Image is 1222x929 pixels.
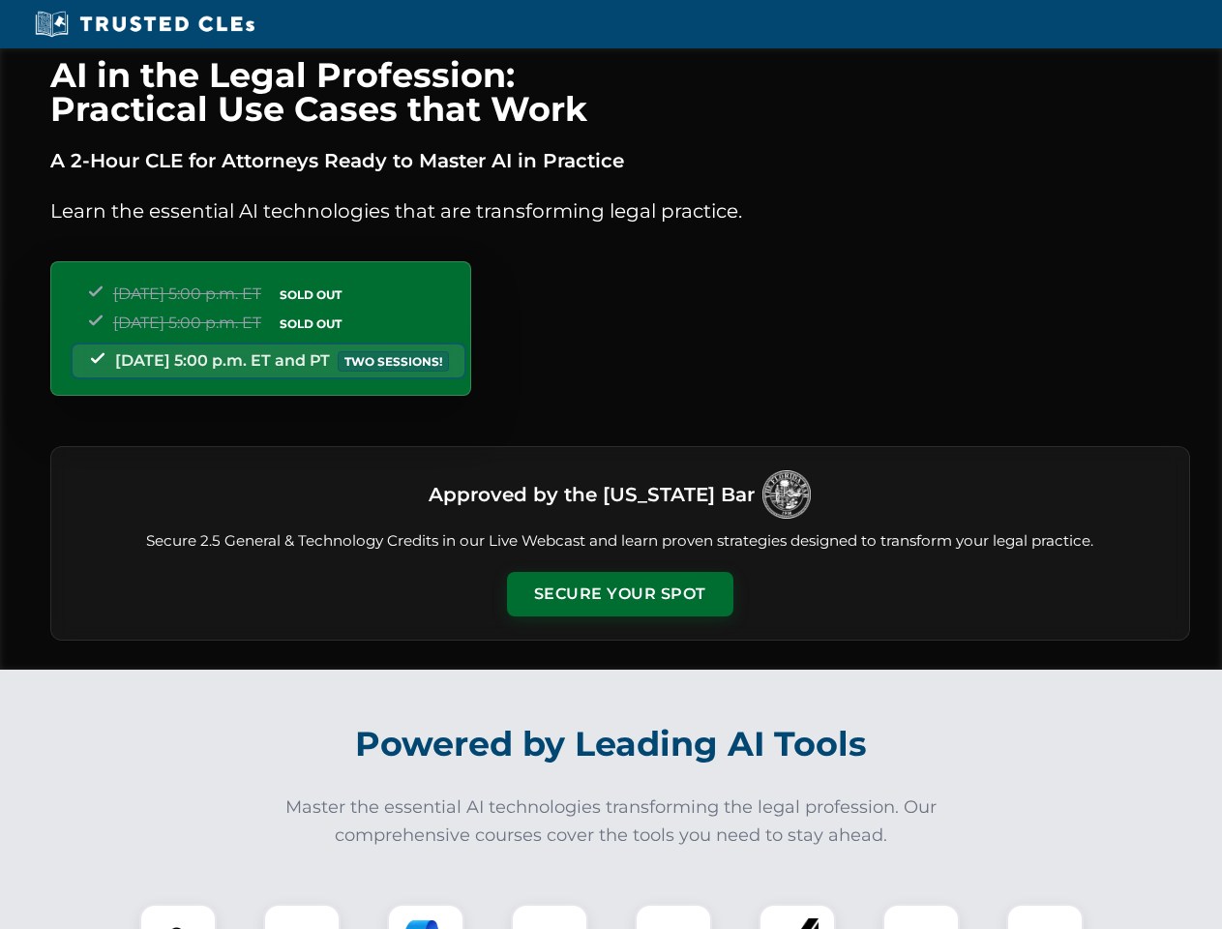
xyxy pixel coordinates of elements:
img: Logo [762,470,811,519]
span: SOLD OUT [273,314,348,334]
button: Secure Your Spot [507,572,733,616]
p: Master the essential AI technologies transforming the legal profession. Our comprehensive courses... [273,794,950,850]
p: A 2-Hour CLE for Attorneys Ready to Master AI in Practice [50,145,1190,176]
h1: AI in the Legal Profession: Practical Use Cases that Work [50,58,1190,126]
img: Trusted CLEs [29,10,260,39]
span: [DATE] 5:00 p.m. ET [113,285,261,303]
span: SOLD OUT [273,285,348,305]
h2: Powered by Leading AI Tools [75,710,1147,778]
span: [DATE] 5:00 p.m. ET [113,314,261,332]
p: Secure 2.5 General & Technology Credits in our Live Webcast and learn proven strategies designed ... [75,530,1166,553]
p: Learn the essential AI technologies that are transforming legal practice. [50,195,1190,226]
h3: Approved by the [US_STATE] Bar [429,477,755,512]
